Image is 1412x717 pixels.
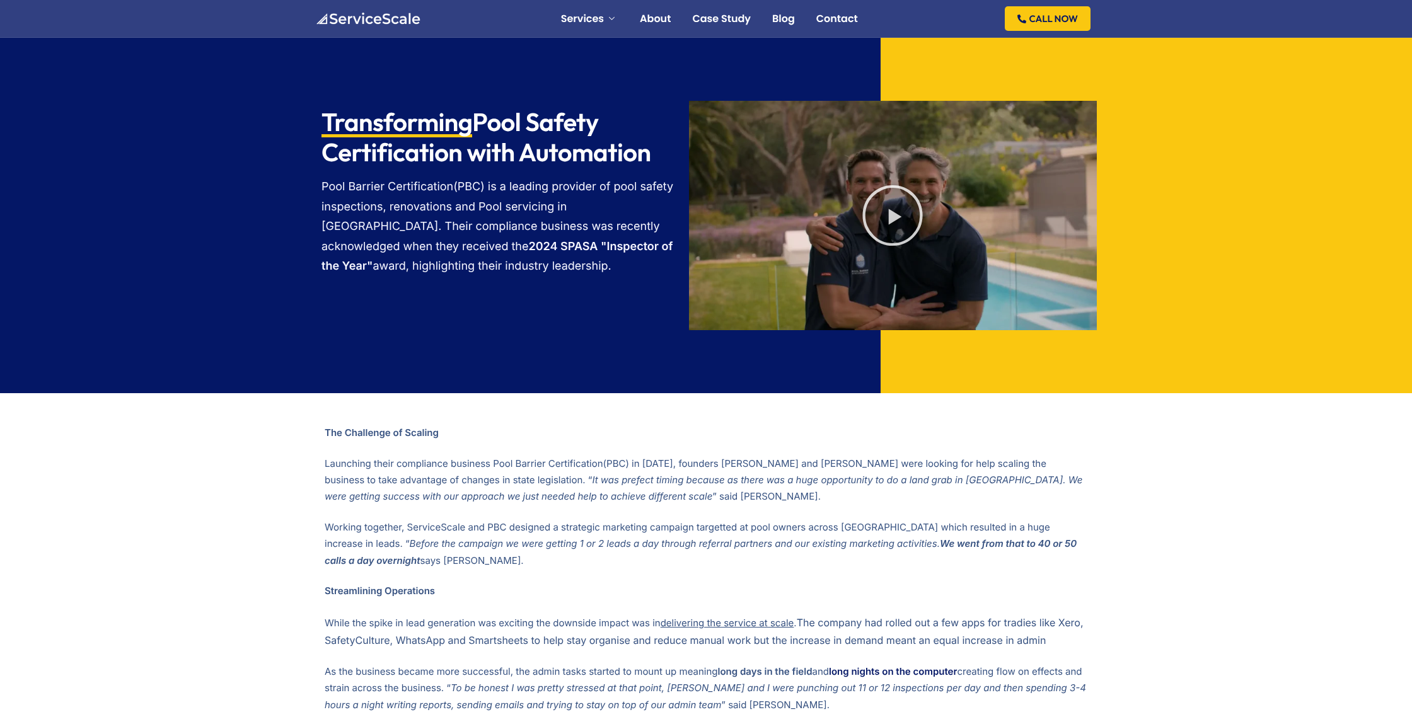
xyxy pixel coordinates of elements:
p: Working together, ServiceScale and PBC designed a strategic marketing campaign targetted at pool ... [325,519,1087,569]
a: Blog [772,14,795,24]
span: As the business became more successful, the admin tasks started to mount up meaning [325,665,718,677]
h2: Pool Safety Certification with Automation [321,107,676,168]
span: . [794,617,796,629]
a: Services [561,14,618,24]
div: Play Video [861,184,924,247]
a: ServiceScale logo representing business automation for tradies [315,12,420,24]
b: long days in the field [718,665,813,677]
span: Transforming [321,107,472,137]
img: ServiceScale logo representing business automation for tradies [315,13,420,25]
a: About [640,14,671,24]
a: Case Study [692,14,751,24]
a: Contact [816,14,858,24]
span: CALL NOW [1029,14,1078,23]
b: Streamlining Operations [325,585,435,597]
p: Launching their compliance business Pool Barrier Certification(PBC) in [DATE], founders [PERSON_N... [325,456,1087,505]
i: It was prefect timing because as there was a huge opportunity to do a land grab in [GEOGRAPHIC_DA... [325,474,1082,502]
i: Before the campaign we were getting 1 or 2 leads a day through referral partners and our existing... [325,537,1077,566]
a: CALL NOW [1005,6,1091,31]
b: The Challenge of Scaling [325,427,439,439]
span: and [813,665,829,677]
p: Pool Barrier Certification(PBC) is a leading provider of pool safety inspections, renovations and... [321,177,676,277]
span: While the spike in lead generation was exciting the downside impact was in [325,617,661,629]
i: To be honest I was pretty stressed at that point, [PERSON_NAME] and I were punching out 11 or 12 ... [325,682,1086,710]
span: long nights on the computer [829,665,957,677]
u: delivering the service at scale [661,617,794,629]
b: We went from that to 40 or 50 calls a day overnight [325,537,1077,566]
span: creating flow on effects and strain across the business. “ ” said [PERSON_NAME]. [325,665,1086,711]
